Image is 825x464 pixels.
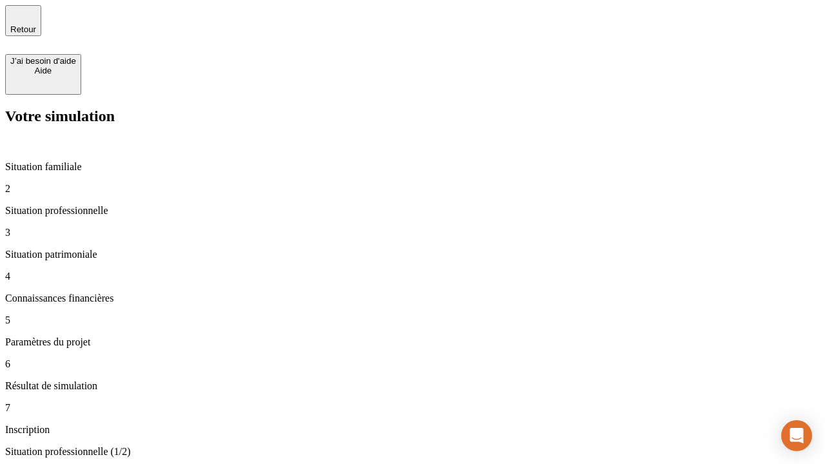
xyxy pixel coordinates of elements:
div: Aide [10,66,76,75]
p: 7 [5,402,820,414]
button: J’ai besoin d'aideAide [5,54,81,95]
div: Open Intercom Messenger [781,420,812,451]
p: Résultat de simulation [5,380,820,392]
p: Inscription [5,424,820,436]
p: 3 [5,227,820,238]
div: J’ai besoin d'aide [10,56,76,66]
button: Retour [5,5,41,36]
p: 6 [5,358,820,370]
p: Situation professionnelle (1/2) [5,446,820,458]
p: 4 [5,271,820,282]
p: Situation patrimoniale [5,249,820,260]
p: 5 [5,314,820,326]
span: Retour [10,24,36,34]
p: Paramètres du projet [5,336,820,348]
h2: Votre simulation [5,108,820,125]
p: 2 [5,183,820,195]
p: Connaissances financières [5,293,820,304]
p: Situation familiale [5,161,820,173]
p: Situation professionnelle [5,205,820,217]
